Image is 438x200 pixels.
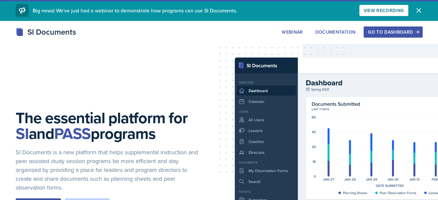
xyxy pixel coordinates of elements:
[311,26,360,38] button: Documentation
[282,29,303,35] div: Webinar
[368,29,418,35] div: Go to Dashboard
[278,26,307,38] button: Webinar
[315,29,356,35] div: Documentation
[33,7,237,14] span: Big news! We've just had a webinar to demonstrate how programs can use SI Documents.
[364,8,404,13] div: View Recording
[359,5,408,16] button: View Recording
[364,26,422,38] button: Go to Dashboard
[16,26,76,38] div: SI Documents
